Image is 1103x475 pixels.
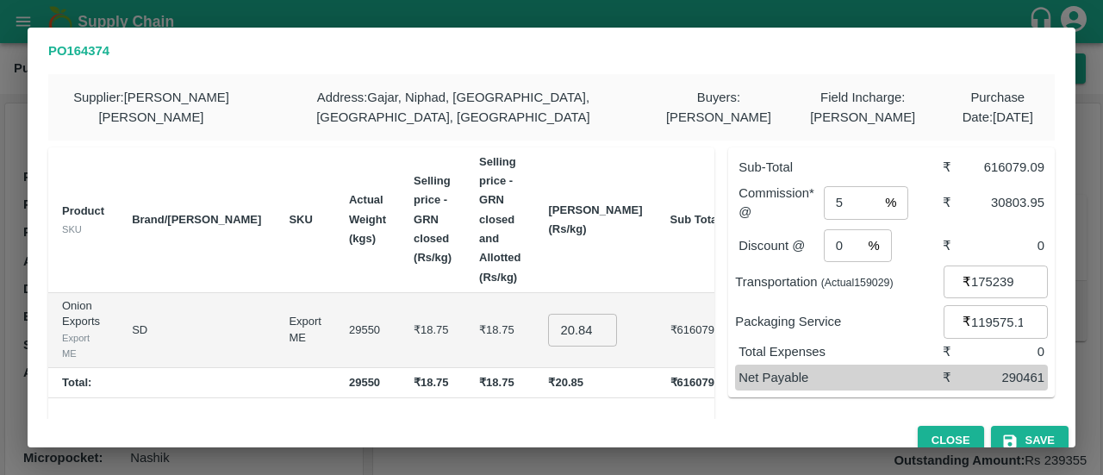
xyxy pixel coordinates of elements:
div: ₹ [943,368,969,387]
b: ₹20.85 [548,376,583,389]
div: 290461 [968,368,1044,387]
div: SKU [62,222,104,237]
td: SD [118,293,275,368]
b: Brand/[PERSON_NAME] [132,213,261,226]
td: Onion Exports [48,293,118,368]
b: ₹18.75 [414,376,449,389]
b: SKU [289,213,312,226]
p: Commission* @ [738,184,824,222]
b: Actual Weight (kgs) [349,193,386,245]
div: ₹ [943,342,969,361]
td: 29550 [335,293,400,368]
div: Purchase Date : [DATE] [940,74,1055,141]
div: Address : Gajar, Niphad, [GEOGRAPHIC_DATA], [GEOGRAPHIC_DATA], [GEOGRAPHIC_DATA] [254,74,652,141]
div: ₹ [943,193,969,212]
p: Packaging Service [735,312,944,331]
td: ₹18.75 [400,293,465,368]
p: ₹ [963,312,971,331]
td: Export ME [275,293,335,368]
button: Save [991,426,1069,456]
b: PO 164374 [48,44,109,58]
td: ₹18.75 [465,293,534,368]
div: 30803.95 [968,193,1044,212]
b: Product [62,204,104,217]
div: Buyers : [PERSON_NAME] [652,74,785,141]
b: ₹18.75 [479,376,514,389]
div: Supplier : [PERSON_NAME] [PERSON_NAME] [48,74,254,141]
b: Selling price - GRN closed and Allotted (Rs/kg) [479,155,520,284]
div: 0 [968,236,1044,255]
div: 0 [968,342,1044,361]
p: Transportation [735,272,944,291]
small: (Actual 159029 ) [821,277,894,289]
b: Total: [62,376,91,389]
div: Field Incharge : [PERSON_NAME] [785,74,941,141]
div: ₹ [943,158,969,177]
b: Sub Total [670,213,720,226]
p: % [885,193,896,212]
p: Discount @ [738,236,824,255]
b: [PERSON_NAME] (Rs/kg) [548,203,642,235]
input: 0 [548,314,617,347]
div: ₹ [943,236,969,255]
p: Total Expenses [738,342,942,361]
div: Export ME [62,330,104,362]
p: Sub-Total [738,158,942,177]
b: ₹616079.09 [670,376,730,389]
p: ₹ [963,272,971,291]
div: 616079.09 [968,158,1044,177]
p: % [868,236,879,255]
b: 29550 [349,376,380,389]
button: Close [918,426,984,456]
b: Selling price - GRN closed (Rs/kg) [414,174,452,264]
p: Net Payable [738,368,942,387]
td: ₹616079.09 [657,293,744,368]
